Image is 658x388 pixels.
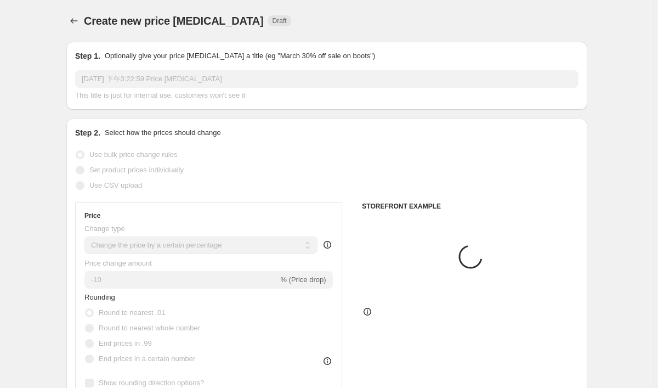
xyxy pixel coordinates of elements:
[66,13,82,29] button: Price change jobs
[273,16,287,25] span: Draft
[99,355,195,363] span: End prices in a certain number
[99,339,152,347] span: End prices in .99
[99,308,165,317] span: Round to nearest .01
[322,239,333,250] div: help
[89,150,177,159] span: Use bulk price change rules
[89,166,184,174] span: Set product prices individually
[84,211,100,220] h3: Price
[75,127,100,138] h2: Step 2.
[105,50,375,61] p: Optionally give your price [MEDICAL_DATA] a title (eg "March 30% off sale on boots")
[84,259,152,267] span: Price change amount
[84,293,115,301] span: Rounding
[75,70,578,88] input: 30% off holiday sale
[99,379,204,387] span: Show rounding direction options?
[75,91,245,99] span: This title is just for internal use, customers won't see it
[105,127,221,138] p: Select how the prices should change
[89,181,142,189] span: Use CSV upload
[84,15,264,27] span: Create new price [MEDICAL_DATA]
[362,202,578,211] h6: STOREFRONT EXAMPLE
[84,271,278,289] input: -15
[75,50,100,61] h2: Step 1.
[99,324,200,332] span: Round to nearest whole number
[84,224,125,233] span: Change type
[280,275,326,284] span: % (Price drop)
